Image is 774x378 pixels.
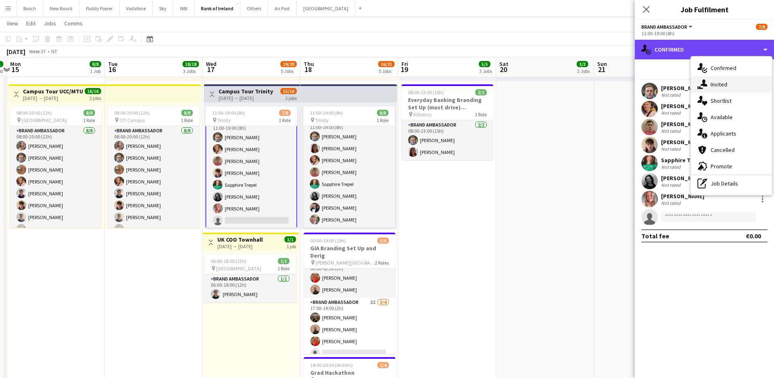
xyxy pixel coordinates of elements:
app-job-card: 11:00-19:00 (8h)8/8 Trinity1 RoleBrand Ambassador8/811:00-19:00 (8h)[PERSON_NAME][PERSON_NAME][PE... [303,106,395,228]
span: 18 [302,65,314,74]
button: Bank of Ireland [194,0,240,16]
span: Confirmed [711,64,736,72]
div: Not rated [661,164,682,170]
div: 1 job [287,242,296,249]
div: 5 Jobs [379,68,394,74]
span: [PERSON_NAME][GEOGRAPHIC_DATA] [316,260,375,266]
span: Shortlist [711,97,731,104]
div: 11:00-19:00 (8h) [641,30,767,36]
div: 3 Jobs [183,68,199,74]
div: 3 Jobs [479,68,492,74]
span: 8/8 [377,110,388,116]
span: 1/1 [278,258,289,264]
app-card-role: Brand Ambassador3I3/417:00-19:00 (2h)[PERSON_NAME][PERSON_NAME][PERSON_NAME] [304,298,395,361]
span: 2 Roles [375,260,389,266]
h3: Grad Hackathon [304,369,395,376]
span: 20 [498,65,508,74]
span: Jobs [44,20,56,27]
div: 2 jobs [285,94,297,101]
span: 06:00-18:00 (12h) [211,258,246,264]
div: 06:00-18:00 (12h)1/1 [GEOGRAPHIC_DATA]1 RoleBrand Ambassador1/106:00-18:00 (12h)[PERSON_NAME] [204,255,296,302]
div: Not rated [661,146,682,152]
span: 14:00-20:30 (6h30m) [310,362,353,368]
span: 1 Role [278,265,289,272]
span: CIT Campus [120,117,145,123]
span: Trinity [217,117,231,123]
span: 1/4 [377,362,389,368]
div: 2 jobs [90,94,101,101]
app-card-role: Brand Ambassador6I7/811:00-19:00 (8h)[PERSON_NAME][PERSON_NAME][PERSON_NAME][PERSON_NAME]Sapphire... [205,117,297,229]
app-job-card: 00:00-19:00 (19h)5/6GIA Branding Set Up and Derig [PERSON_NAME][GEOGRAPHIC_DATA]2 RolesBrand Amba... [304,233,395,354]
span: 8/8 [181,110,193,116]
div: Not rated [661,128,682,134]
div: [PERSON_NAME] [661,120,704,128]
div: [DATE] [7,48,25,56]
h3: UK COO Townhall [217,236,263,243]
span: 15 [9,65,21,74]
span: Comms [64,20,83,27]
button: An Post [268,0,297,16]
span: 8/8 [90,61,101,67]
span: Cancelled [711,146,735,154]
button: Bosch [17,0,43,16]
button: [GEOGRAPHIC_DATA] [297,0,355,16]
button: New Board [43,0,79,16]
div: [DATE] → [DATE] [23,95,83,101]
app-card-role: Brand Ambassador8/811:00-19:00 (8h)[PERSON_NAME][PERSON_NAME][PERSON_NAME][PERSON_NAME]Sapphire T... [303,117,395,228]
app-card-role: Brand Ambassador2/200:00-02:00 (2h)[PERSON_NAME][PERSON_NAME] [304,258,395,298]
span: 5/6 [377,238,389,244]
span: 1 Role [181,117,193,123]
span: 16 [107,65,117,74]
div: [DATE] → [DATE] [217,243,263,249]
span: 5/5 [479,61,490,67]
span: Sat [499,60,508,68]
div: Not rated [661,182,682,188]
span: Applicants [711,130,736,137]
div: 08:00-23:00 (15h)2/2Everyday Banking Branding Set Up (must drive) Overnight Kilkenny1 RoleBrand A... [402,84,493,160]
div: Confirmed [635,40,774,59]
button: Others [240,0,268,16]
h3: Job Fulfilment [635,4,774,15]
span: 08:00-20:00 (12h) [114,110,150,116]
span: Week 37 [27,48,47,54]
span: 00:00-19:00 (19h) [310,238,346,244]
span: 1/1 [284,236,296,242]
span: Thu [304,60,314,68]
span: Kilkenny [413,111,432,118]
span: 7/8 [279,110,291,116]
span: 2/2 [475,89,487,95]
app-job-card: 08:00-20:00 (12h)8/8 [GEOGRAPHIC_DATA]1 RoleBrand Ambassador8/808:00-20:00 (12h)[PERSON_NAME][PER... [10,106,102,228]
span: 21 [596,65,607,74]
button: Paddy Power [79,0,120,16]
div: [PERSON_NAME] [661,84,704,92]
button: NBI [174,0,194,16]
div: [PERSON_NAME] [661,174,704,182]
div: 2 Jobs [577,68,590,74]
div: Sapphire Trepel [661,156,704,164]
span: 19/20 [280,61,297,67]
span: 16/16 [85,88,101,94]
h3: Campus Tour UCC/MTU [23,88,83,95]
div: €0.00 [746,232,761,240]
h3: Campus Tour Trinity [219,88,273,95]
span: Wed [206,60,217,68]
span: 17 [205,65,217,74]
div: Job Details [691,175,772,192]
div: 1 Job [90,68,101,74]
span: 08:00-20:00 (12h) [16,110,52,116]
span: Tue [108,60,117,68]
span: Brand Ambassador [641,24,687,30]
span: Trinity [315,117,329,123]
a: Edit [23,18,39,29]
div: 08:00-20:00 (12h)8/8 CIT Campus1 RoleBrand Ambassador8/808:00-20:00 (12h)[PERSON_NAME][PERSON_NAM... [108,106,199,228]
span: 08:00-23:00 (15h) [408,89,444,95]
app-card-role: Brand Ambassador8/808:00-20:00 (12h)[PERSON_NAME][PERSON_NAME][PERSON_NAME][PERSON_NAME][PERSON_N... [108,126,199,237]
span: [GEOGRAPHIC_DATA] [216,265,261,272]
div: 5 Jobs [281,68,296,74]
span: 1 Role [475,111,487,118]
span: Fri [402,60,408,68]
button: Sky [153,0,174,16]
a: Comms [61,18,86,29]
